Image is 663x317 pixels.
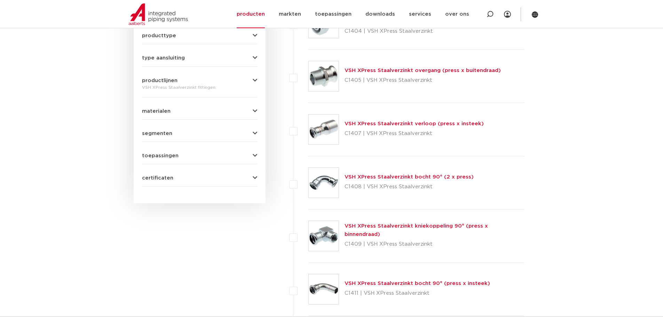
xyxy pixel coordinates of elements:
button: type aansluiting [142,55,257,61]
button: productlijnen [142,78,257,83]
button: producttype [142,33,257,38]
a: VSH XPress Staalverzinkt kniekoppeling 90° (press x binnendraad) [345,223,488,237]
a: VSH XPress Staalverzinkt bocht 90° (2 x press) [345,174,474,180]
span: productlijnen [142,78,177,83]
p: C1405 | VSH XPress Staalverzinkt [345,75,501,86]
img: Thumbnail for VSH XPress Staalverzinkt overgang (press x buitendraad) [309,61,339,91]
img: Thumbnail for VSH XPress Staalverzinkt bocht 90° (press x insteek) [309,274,339,304]
span: materialen [142,109,171,114]
button: materialen [142,109,257,114]
img: Thumbnail for VSH XPress Staalverzinkt kniekoppeling 90° (press x binnendraad) [309,221,339,251]
a: VSH XPress Staalverzinkt bocht 90° (press x insteek) [345,281,490,286]
button: certificaten [142,175,257,181]
p: C1411 | VSH XPress Staalverzinkt [345,288,490,299]
a: VSH XPress Staalverzinkt overgang (press x buitendraad) [345,68,501,73]
span: certificaten [142,175,173,181]
p: C1408 | VSH XPress Staalverzinkt [345,181,474,192]
span: producttype [142,33,176,38]
a: VSH XPress Staalverzinkt verloop (press x insteek) [345,121,484,126]
button: toepassingen [142,153,257,158]
img: Thumbnail for VSH XPress Staalverzinkt verloop (press x insteek) [309,114,339,144]
img: Thumbnail for VSH XPress Staalverzinkt bocht 90° (2 x press) [309,168,339,198]
span: segmenten [142,131,172,136]
span: type aansluiting [142,55,185,61]
p: C1409 | VSH XPress Staalverzinkt [345,239,524,250]
div: VSH XPress Staalverzinkt fittingen [142,83,257,92]
span: toepassingen [142,153,179,158]
p: C1404 | VSH XPress Staalverzinkt [345,26,524,37]
button: segmenten [142,131,257,136]
p: C1407 | VSH XPress Staalverzinkt [345,128,484,139]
